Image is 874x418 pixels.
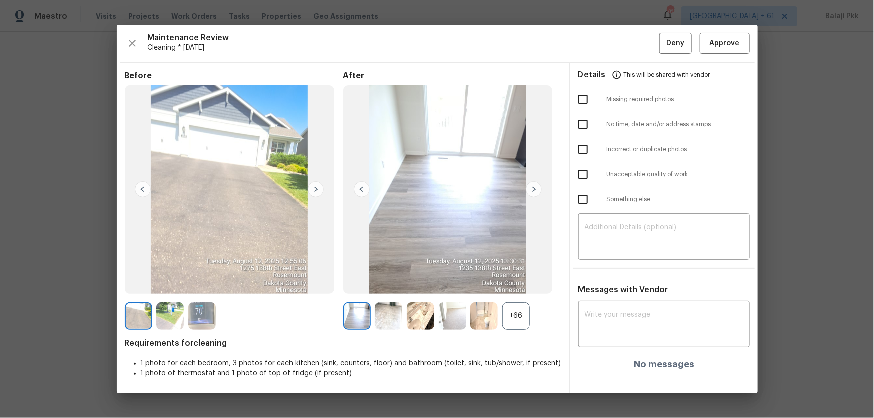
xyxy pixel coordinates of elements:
span: Requirements for cleaning [125,338,561,348]
li: 1 photo of thermostat and 1 photo of top of fridge (if present) [141,368,561,378]
span: Something else [607,195,750,204]
h4: No messages [634,359,694,369]
span: Unacceptable quality of work [607,170,750,179]
span: Deny [666,37,684,50]
div: Missing required photos [570,87,758,112]
span: Incorrect or duplicate photos [607,145,750,154]
div: Incorrect or duplicate photos [570,137,758,162]
span: Before [125,71,343,81]
span: Missing required photos [607,95,750,104]
div: Something else [570,187,758,212]
span: Maintenance Review [148,33,659,43]
span: Details [578,63,606,87]
img: left-chevron-button-url [354,181,370,197]
img: right-chevron-button-url [308,181,324,197]
span: Approve [710,37,740,50]
li: 1 photo for each bedroom, 3 photos for each kitchen (sink, counters, floor) and bathroom (toilet,... [141,358,561,368]
div: Unacceptable quality of work [570,162,758,187]
span: Cleaning * [DATE] [148,43,659,53]
div: No time, date and/or address stamps [570,112,758,137]
span: This will be shared with vendor [624,63,710,87]
div: +66 [502,302,530,330]
img: right-chevron-button-url [526,181,542,197]
button: Approve [700,33,750,54]
span: After [343,71,561,81]
img: left-chevron-button-url [135,181,151,197]
span: Messages with Vendor [578,286,668,294]
button: Deny [659,33,692,54]
span: No time, date and/or address stamps [607,120,750,129]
